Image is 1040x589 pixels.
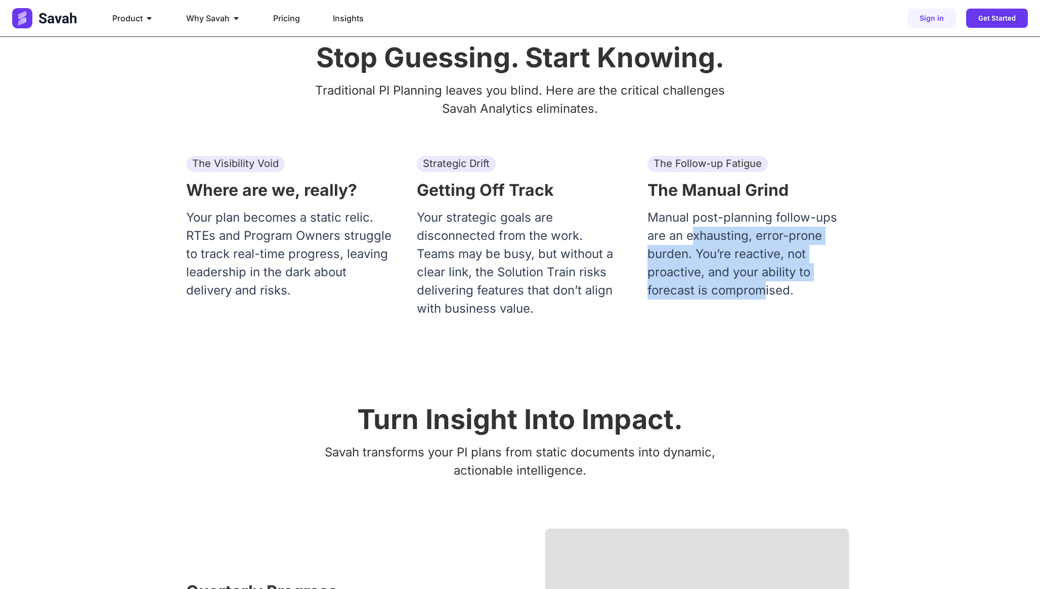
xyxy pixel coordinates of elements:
p: Savah transforms your PI plans from static documents into dynamic, actionable intelligence. [186,443,854,480]
p: Traditional PI Planning leaves you blind. Here are the critical challenges Savah Analytics elimin... [186,81,854,118]
span: Get Started [978,15,1016,22]
h2: Turn Insight Into Impact. [186,406,854,433]
a: Sign in [907,9,956,28]
span: Product [112,12,143,24]
span: Why Savah [186,12,230,24]
p: Your plan becomes a static relic. RTEs and Program Owners struggle to track real-time progress, l... [186,208,393,300]
div: Menu Toggle [104,8,666,28]
h2: Getting Off Track [417,182,623,198]
h2: Where are we, really? [186,182,393,198]
p: Manual post-planning follow-ups are an exhausting, error-prone burden. You’re reactive, not proac... [647,208,854,300]
a: Insights [333,12,364,24]
span: Strategic Drift [423,157,490,170]
nav: Menu [104,8,666,28]
h2: The Manual Grind [647,182,854,198]
h2: Stop Guessing. Start Knowing. [186,44,854,71]
p: Your strategic goals are disconnected from the work. Teams may be busy, but without a clear link,... [417,208,623,318]
a: Pricing [273,12,300,24]
a: Get Started [966,9,1028,28]
span: The Visibility Void [192,157,279,170]
iframe: Chat Widget [989,540,1040,589]
span: The Follow-up Fatigue [654,157,762,170]
span: Sign in [920,15,944,22]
